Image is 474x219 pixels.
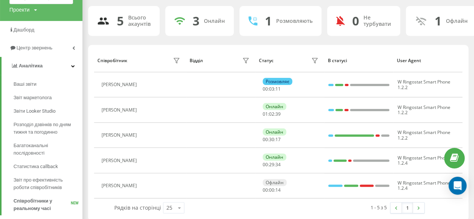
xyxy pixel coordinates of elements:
span: 14 [275,187,281,193]
span: 30 [269,136,274,143]
span: 17 [275,136,281,143]
span: 00 [263,187,268,193]
div: Open Intercom Messenger [449,177,467,195]
span: Статистика callback [13,163,58,170]
div: Офлайн [446,18,468,24]
span: Рядків на сторінці [114,204,161,211]
div: : : [263,188,281,193]
a: Ваші звіти [13,77,82,91]
div: Всього акаунтів [128,15,151,27]
div: Розмовляє [263,78,292,85]
a: Розподіл дзвінків по дням тижня та погодинно [13,118,82,139]
div: : : [263,137,281,142]
span: 03 [269,86,274,92]
span: W Ringostat Smart Phone 1.2.4 [398,180,450,191]
div: 3 [193,14,199,28]
span: 00 [263,136,268,143]
div: Онлайн [263,128,286,136]
div: 25 [166,204,172,212]
a: Багатоканальні послідовності [13,139,82,160]
span: 02 [269,111,274,117]
span: Аналiтика [19,63,43,69]
span: Дашборд [13,27,34,33]
span: W Ringostat Smart Phone 1.2.2 [398,104,450,116]
span: Багатоканальні послідовності [13,142,79,157]
div: : : [263,162,281,167]
div: Відділ [190,58,203,63]
a: Аналiтика [1,57,82,75]
span: 11 [275,86,281,92]
a: Статистика callback [13,160,82,173]
span: Співробітники у реальному часі [13,197,71,212]
div: Онлайн [204,18,225,24]
div: 1 [435,14,441,28]
a: Співробітники у реальному часіNEW [13,194,82,215]
a: Звіти Looker Studio [13,104,82,118]
div: Проекти [9,6,30,13]
span: 00 [263,161,268,168]
span: W Ringostat Smart Phone 1.2.2 [398,79,450,90]
div: Розмовляють [276,18,313,24]
a: Звіт про ефективність роботи співробітників [13,173,82,194]
span: Звіт маркетолога [13,94,52,101]
div: Статус [259,58,273,63]
span: 34 [275,161,281,168]
div: Онлайн [263,103,286,110]
span: 00 [263,86,268,92]
div: [PERSON_NAME] [102,183,139,188]
a: 1 [402,203,413,213]
div: Співробітник [97,58,127,63]
div: [PERSON_NAME] [102,133,139,138]
span: Звіт про ефективність роботи співробітників [13,176,79,191]
div: [PERSON_NAME] [102,82,139,87]
span: Звіти Looker Studio [13,107,55,115]
div: [PERSON_NAME] [102,158,139,163]
div: Офлайн [263,179,287,186]
span: 00 [269,187,274,193]
span: 39 [275,111,281,117]
div: Онлайн [263,153,286,161]
div: 0 [352,14,359,28]
span: Розподіл дзвінків по дням тижня та погодинно [13,121,79,136]
div: 1 - 5 з 5 [371,204,387,211]
div: : : [263,86,281,92]
span: 29 [269,161,274,168]
div: Не турбувати [363,15,391,27]
span: Центр звернень [16,45,52,51]
div: : : [263,112,281,117]
div: 5 [117,14,124,28]
div: User Agent [397,58,459,63]
a: Звіт маркетолога [13,91,82,104]
span: Ваші звіти [13,80,36,88]
span: 01 [263,111,268,117]
span: W Ringostat Smart Phone 1.2.4 [398,155,450,166]
span: W Ringostat Smart Phone 1.2.2 [398,129,450,141]
div: 1 [265,14,272,28]
div: В статусі [328,58,390,63]
div: [PERSON_NAME] [102,107,139,113]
